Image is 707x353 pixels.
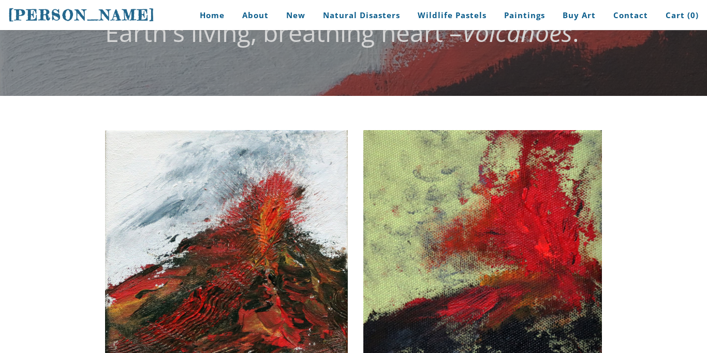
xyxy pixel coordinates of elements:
a: New [278,4,313,27]
a: About [234,4,276,27]
a: Wildlife Pastels [410,4,494,27]
font: Earth's living, breathing heart – . [105,16,579,49]
span: [PERSON_NAME] [8,6,155,24]
em: Volcanoes [462,16,572,49]
a: Home [184,4,232,27]
a: Paintings [496,4,553,27]
span: 0 [690,10,696,20]
a: Natural Disasters [315,4,408,27]
a: Buy Art [555,4,603,27]
a: Cart (0) [658,4,699,27]
a: [PERSON_NAME] [8,5,155,25]
a: Contact [606,4,656,27]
